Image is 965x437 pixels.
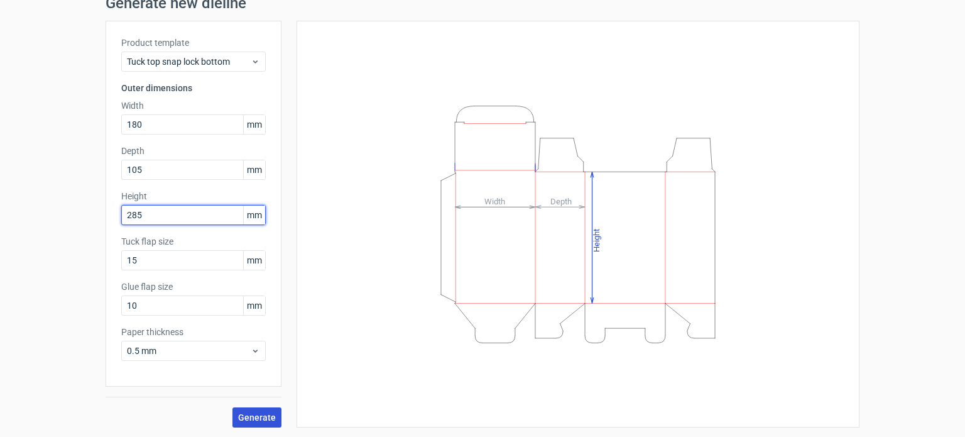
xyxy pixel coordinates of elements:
label: Paper thickness [121,326,266,338]
span: mm [243,296,265,315]
span: mm [243,160,265,179]
label: Width [121,99,266,112]
span: mm [243,251,265,270]
span: 0.5 mm [127,345,251,357]
label: Tuck flap size [121,235,266,248]
label: Depth [121,145,266,157]
tspan: Height [592,228,601,252]
label: Product template [121,36,266,49]
span: Generate [238,413,276,422]
button: Generate [232,407,281,428]
label: Height [121,190,266,202]
span: Tuck top snap lock bottom [127,55,251,68]
tspan: Depth [550,196,572,206]
h3: Outer dimensions [121,82,266,94]
tspan: Width [484,196,505,206]
label: Glue flap size [121,280,266,293]
span: mm [243,115,265,134]
span: mm [243,206,265,224]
